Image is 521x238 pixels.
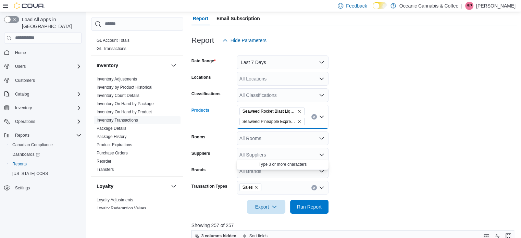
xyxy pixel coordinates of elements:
span: Users [12,62,82,71]
p: Showing 257 of 257 [191,222,518,229]
button: Hide Parameters [220,34,269,47]
span: Operations [15,119,35,124]
span: Reports [10,160,82,168]
span: Hide Parameters [231,37,266,44]
button: Users [1,62,84,71]
span: Export [251,200,281,214]
p: | [461,2,462,10]
span: Inventory Transactions [97,117,138,123]
span: Product Expirations [97,142,132,148]
button: Clear input [311,185,317,190]
a: [US_STATE] CCRS [10,170,51,178]
span: Seaweed Pineapple Express Liquid Diamond Dispenser - 1g [239,118,305,125]
span: Home [15,50,26,55]
label: Locations [191,75,211,80]
a: Reports [10,160,29,168]
span: Catalog [12,90,82,98]
button: Open list of options [319,136,324,141]
input: Dark Mode [373,2,387,9]
span: Email Subscription [216,12,260,25]
button: Open list of options [319,76,324,82]
button: Remove Sales from selection in this group [254,185,258,189]
button: Type 3 or more characters [237,160,328,170]
a: Inventory by Product Historical [97,85,152,90]
span: Purchase Orders [97,150,128,156]
button: Loyalty [97,183,168,190]
span: Customers [15,78,35,83]
span: Run Report [297,203,322,210]
label: Rooms [191,134,206,140]
button: Open list of options [319,185,324,190]
button: Home [1,48,84,58]
a: Reorder [97,159,111,164]
span: Reports [12,161,27,167]
span: Settings [12,183,82,192]
span: GL Account Totals [97,38,129,43]
a: Loyalty Adjustments [97,198,133,202]
span: Dashboards [12,152,40,157]
label: Transaction Types [191,184,227,189]
button: Open list of options [319,152,324,158]
a: Purchase Orders [97,151,128,155]
div: Inventory [91,75,183,176]
p: [PERSON_NAME] [476,2,516,10]
span: Dashboards [10,150,82,159]
a: GL Transactions [97,46,126,51]
button: Clear input [311,114,317,120]
span: Inventory Adjustments [97,76,137,82]
span: Operations [12,117,82,126]
button: Reports [1,130,84,140]
span: Reports [12,131,82,139]
button: Reports [7,159,84,169]
span: Users [15,64,26,69]
a: Inventory Adjustments [97,77,137,82]
span: Report [193,12,208,25]
span: Seaweed Pineapple Express Liquid Diamond Dispenser - 1g [243,118,296,125]
button: Loyalty [170,182,178,190]
button: Catalog [12,90,32,98]
button: Inventory [1,103,84,113]
button: [US_STATE] CCRS [7,169,84,178]
span: Canadian Compliance [10,141,82,149]
span: Customers [12,76,82,85]
button: Canadian Compliance [7,140,84,150]
span: Load All Apps in [GEOGRAPHIC_DATA] [19,16,82,30]
span: Inventory On Hand by Product [97,109,152,115]
button: Remove Seaweed Rocket Blast Liquid Diamond Dispenser - 1g from selection in this group [297,109,301,113]
span: Seaweed Rocket Blast Liquid Diamond Dispenser - 1g [243,108,296,115]
div: Finance [91,36,183,55]
button: Run Report [290,200,328,214]
a: Inventory Transactions [97,118,138,123]
a: Transfers [97,167,114,172]
button: Open list of options [319,92,324,98]
span: [US_STATE] CCRS [12,171,48,176]
span: Reorder [97,159,111,164]
button: Catalog [1,89,84,99]
a: Inventory On Hand by Package [97,101,154,106]
span: Feedback [346,2,367,9]
button: Reports [12,131,32,139]
a: Inventory On Hand by Product [97,110,152,114]
a: Canadian Compliance [10,141,55,149]
a: Dashboards [10,150,42,159]
button: Inventory [12,104,35,112]
span: Inventory [15,105,32,111]
a: Package Details [97,126,126,131]
button: Last 7 Days [237,55,328,69]
a: Loyalty Redemption Values [97,206,146,211]
span: Washington CCRS [10,170,82,178]
a: Inventory Count Details [97,93,139,98]
div: Brooke Pynn [465,2,473,10]
span: Canadian Compliance [12,142,53,148]
nav: Complex example [4,45,82,211]
h3: Report [191,36,214,45]
label: Date Range [191,58,216,64]
label: Suppliers [191,151,210,156]
span: Seaweed Rocket Blast Liquid Diamond Dispenser - 1g [239,108,305,115]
